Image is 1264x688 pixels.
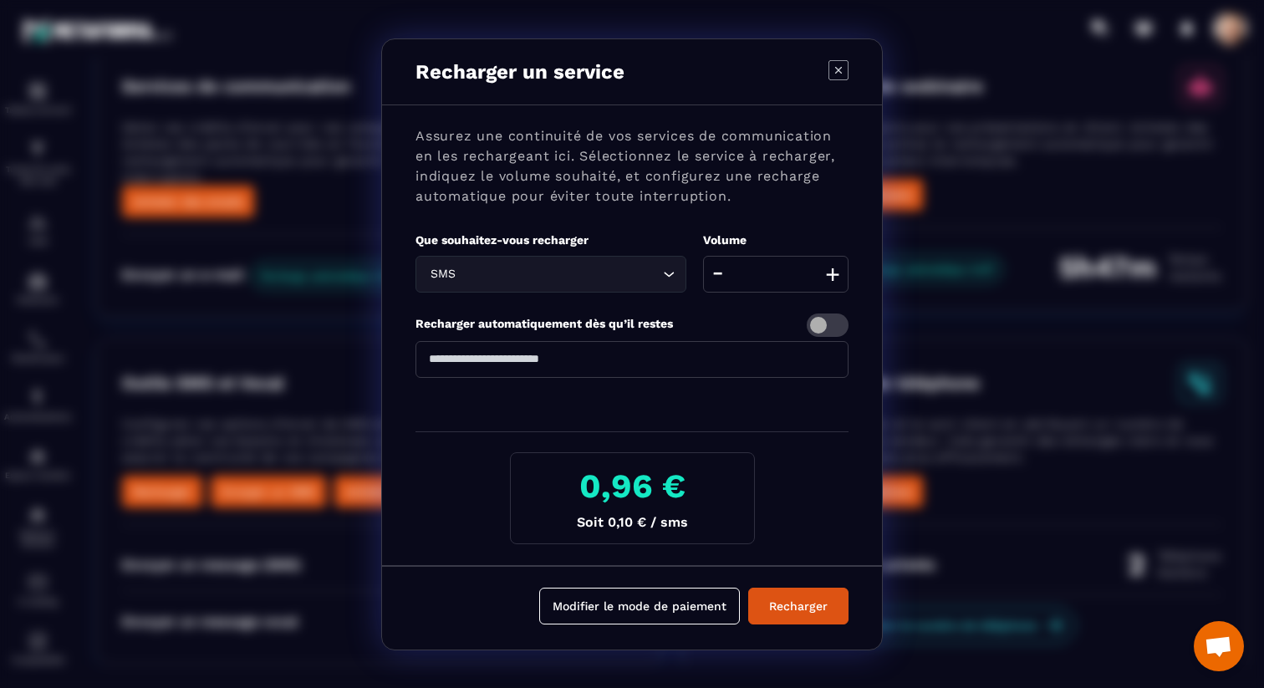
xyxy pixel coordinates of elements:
[415,317,673,330] label: Recharger automatiquement dès qu’il restes
[821,256,844,293] button: +
[415,60,624,84] p: Recharger un service
[415,256,686,293] div: Search for option
[524,466,741,506] h3: 0,96 €
[415,126,849,206] p: Assurez une continuité de vos services de communication en les rechargeant ici. Sélectionnez le s...
[524,514,741,530] p: Soit 0,10 € / sms
[703,233,747,247] label: Volume
[539,588,740,624] button: Modifier le mode de paiement
[748,588,849,624] button: Recharger
[707,256,728,293] button: -
[459,265,659,283] input: Search for option
[415,233,589,247] label: Que souhaitez-vous recharger
[426,265,459,283] span: SMS
[1194,621,1244,671] div: Ouvrir le chat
